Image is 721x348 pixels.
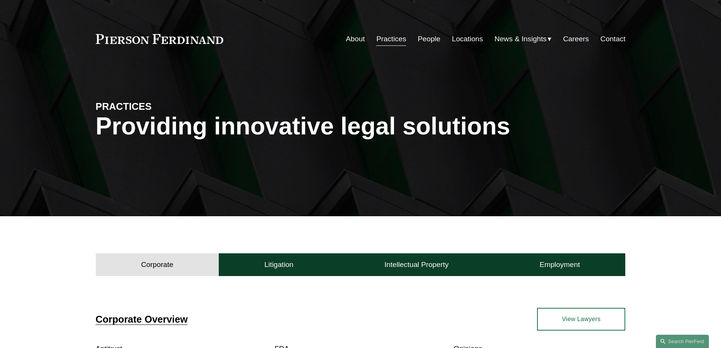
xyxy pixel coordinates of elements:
a: Corporate Overview [96,314,188,325]
h4: Employment [540,260,580,269]
h4: Intellectual Property [385,260,449,269]
a: People [418,32,441,46]
a: folder dropdown [495,32,552,46]
h1: Providing innovative legal solutions [96,112,626,140]
span: News & Insights [495,33,547,46]
a: About [346,32,365,46]
h4: Corporate [141,260,173,269]
h4: PRACTICES [96,100,228,112]
a: Search this site [656,335,709,348]
h4: Litigation [264,260,293,269]
a: Practices [376,32,406,46]
a: Locations [452,32,483,46]
a: Contact [600,32,625,46]
a: Careers [563,32,589,46]
a: View Lawyers [537,308,625,331]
